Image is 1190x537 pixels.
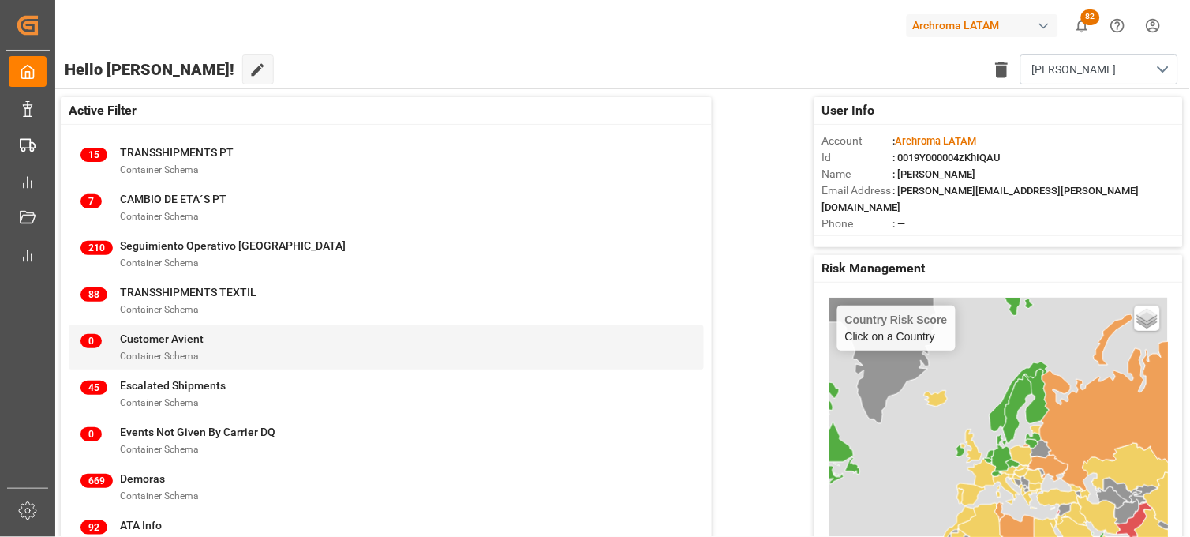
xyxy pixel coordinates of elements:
span: User Info [822,101,875,120]
span: 92 [80,520,107,535]
span: TRANSSHIPMENTS TEXTIL [120,286,256,299]
a: 45Escalated ShipmentsContainer Schema [80,377,692,411]
span: : Shipper [893,235,933,246]
span: Escalated Shipments [120,379,226,392]
span: Container Schema [120,444,199,455]
span: : — [893,218,906,230]
span: Container Schema [120,211,199,222]
span: Container Schema [120,490,199,501]
span: Container Schema [120,304,199,315]
span: : 0019Y000004zKhIQAU [893,152,1001,163]
span: 45 [80,381,107,395]
span: Events Not Given By Carrier DQ [120,426,275,438]
h4: Country Risk Score [845,314,948,326]
span: Container Schema [120,257,199,268]
span: 7 [80,194,102,208]
a: 15TRANSSHIPMENTS PTContainer Schema [80,145,692,178]
button: open menu [1020,54,1178,84]
a: 669DemorasContainer Schema [80,471,692,504]
button: Archroma LATAM [907,10,1065,40]
span: Account Type [822,232,893,249]
span: ATA Info [120,519,162,531]
a: Layers [1135,306,1160,331]
span: Hello [PERSON_NAME]! [65,54,234,84]
span: CAMBIO DE ETA´S PT [120,193,226,205]
span: 669 [80,474,113,488]
span: Name [822,166,893,182]
span: : [PERSON_NAME] [893,168,976,180]
span: Active Filter [69,101,137,120]
span: Container Schema [120,351,199,362]
span: : [PERSON_NAME][EMAIL_ADDRESS][PERSON_NAME][DOMAIN_NAME] [822,185,1139,213]
button: Help Center [1100,8,1136,43]
span: : [893,135,977,147]
span: 82 [1081,9,1100,25]
button: show 82 new notifications [1065,8,1100,43]
span: 15 [80,148,107,162]
span: Container Schema [120,397,199,408]
span: Seguimiento Operativo [GEOGRAPHIC_DATA] [120,239,346,252]
span: Archroma LATAM [896,135,977,147]
a: 7CAMBIO DE ETA´S PTContainer Schema [80,191,692,224]
span: 0 [80,427,102,441]
div: Archroma LATAM [907,14,1058,37]
div: Click on a Country [845,314,948,343]
span: 88 [80,287,107,302]
span: 210 [80,241,113,255]
span: [PERSON_NAME] [1032,62,1117,78]
a: 88TRANSSHIPMENTS TEXTILContainer Schema [80,284,692,317]
a: 210Seguimiento Operativo [GEOGRAPHIC_DATA]Container Schema [80,238,692,271]
span: Id [822,149,893,166]
span: TRANSSHIPMENTS PT [120,146,234,159]
span: Demoras [120,472,165,485]
span: Container Schema [120,164,199,175]
a: 0Customer AvientContainer Schema [80,331,692,364]
span: Customer Avient [120,332,204,345]
span: Account [822,133,893,149]
span: 0 [80,334,102,348]
span: Email Address [822,182,893,199]
span: Phone [822,216,893,232]
span: Risk Management [822,259,926,278]
a: 0Events Not Given By Carrier DQContainer Schema [80,424,692,457]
